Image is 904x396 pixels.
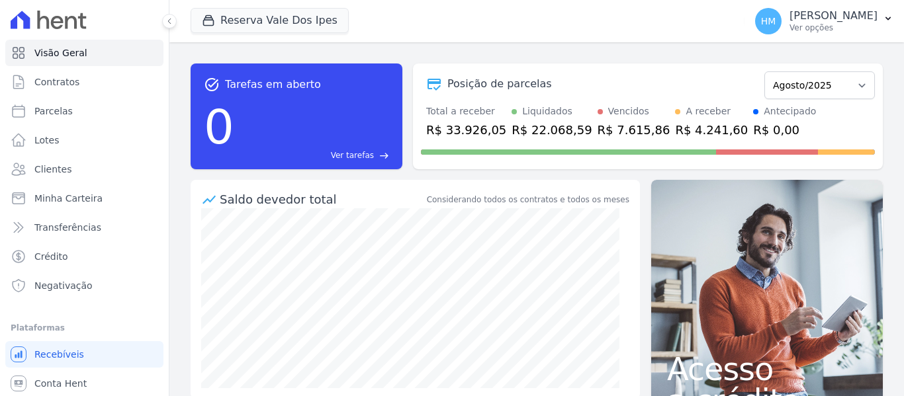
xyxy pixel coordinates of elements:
[34,221,101,234] span: Transferências
[675,121,748,139] div: R$ 4.241,60
[667,353,867,385] span: Acesso
[522,104,572,118] div: Liquidados
[204,77,220,93] span: task_alt
[5,156,163,182] a: Clientes
[5,127,163,153] a: Lotes
[5,98,163,124] a: Parcelas
[34,134,60,147] span: Lotes
[5,243,163,270] a: Crédito
[598,121,670,139] div: R$ 7.615,86
[34,46,87,59] span: Visão Geral
[427,194,629,206] div: Considerando todos os contratos e todos os meses
[790,9,878,22] p: [PERSON_NAME]
[34,192,103,205] span: Minha Carteira
[686,104,731,118] div: A receber
[34,279,93,292] span: Negativação
[745,3,904,40] button: HM [PERSON_NAME] Ver opções
[34,250,68,263] span: Crédito
[426,121,506,139] div: R$ 33.926,05
[204,93,234,161] div: 0
[5,214,163,241] a: Transferências
[240,149,389,161] a: Ver tarefas east
[790,22,878,33] p: Ver opções
[331,149,374,161] span: Ver tarefas
[764,104,816,118] div: Antecipado
[426,104,506,118] div: Total a receber
[761,17,776,26] span: HM
[34,75,79,89] span: Contratos
[34,348,84,361] span: Recebíveis
[11,320,158,336] div: Plataformas
[608,104,649,118] div: Vencidos
[5,272,163,299] a: Negativação
[34,377,87,390] span: Conta Hent
[5,40,163,66] a: Visão Geral
[512,121,592,139] div: R$ 22.068,59
[447,76,552,92] div: Posição de parcelas
[225,77,321,93] span: Tarefas em aberto
[5,341,163,368] a: Recebíveis
[34,104,73,118] span: Parcelas
[191,8,349,33] button: Reserva Vale Dos Ipes
[753,121,816,139] div: R$ 0,00
[5,69,163,95] a: Contratos
[34,163,71,176] span: Clientes
[220,190,424,208] div: Saldo devedor total
[5,185,163,212] a: Minha Carteira
[379,151,389,161] span: east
